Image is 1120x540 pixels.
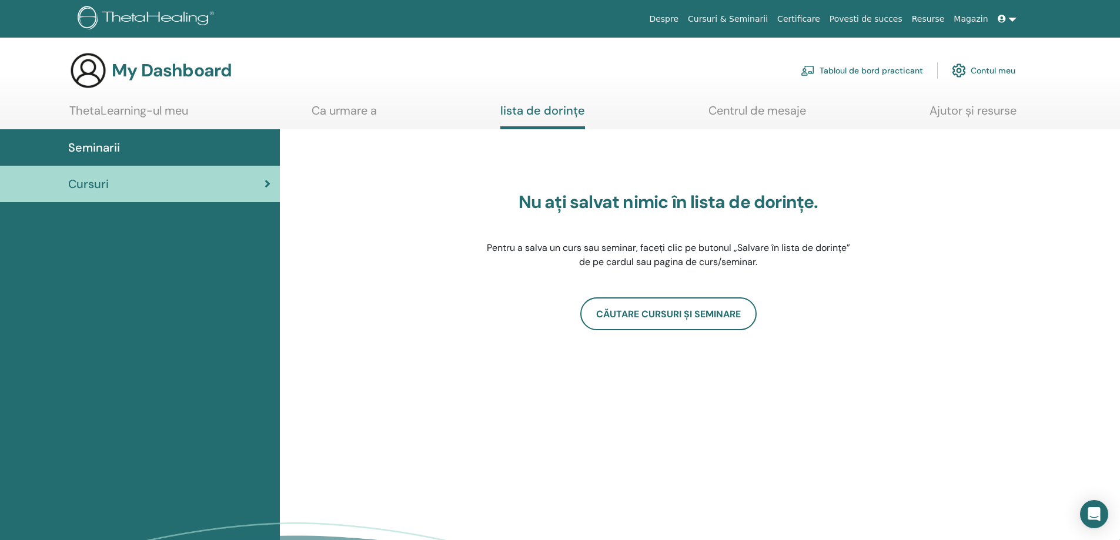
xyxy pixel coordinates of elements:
[949,8,992,30] a: Magazin
[500,103,585,129] a: lista de dorințe
[68,139,120,156] span: Seminarii
[644,8,683,30] a: Despre
[907,8,950,30] a: Resurse
[78,6,218,32] img: logo.png
[68,175,109,193] span: Cursuri
[69,103,188,126] a: ThetaLearning-ul meu
[683,8,773,30] a: Cursuri & Seminarii
[825,8,907,30] a: Povesti de succes
[801,65,815,76] img: chalkboard-teacher.svg
[483,192,854,213] h3: Nu ați salvat nimic în lista de dorințe.
[483,241,854,269] p: Pentru a salva un curs sau seminar, faceți clic pe butonul „Salvare în lista de dorințe” de pe ca...
[930,103,1017,126] a: Ajutor și resurse
[773,8,825,30] a: Certificare
[801,58,923,83] a: Tabloul de bord practicant
[1080,500,1108,528] div: Open Intercom Messenger
[580,297,757,330] a: CĂUTARE CURSURI ȘI SEMINARE
[952,61,966,81] img: cog.svg
[312,103,377,126] a: Ca urmare a
[708,103,806,126] a: Centrul de mesaje
[69,52,107,89] img: generic-user-icon.jpg
[112,60,232,81] h3: My Dashboard
[952,58,1015,83] a: Contul meu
